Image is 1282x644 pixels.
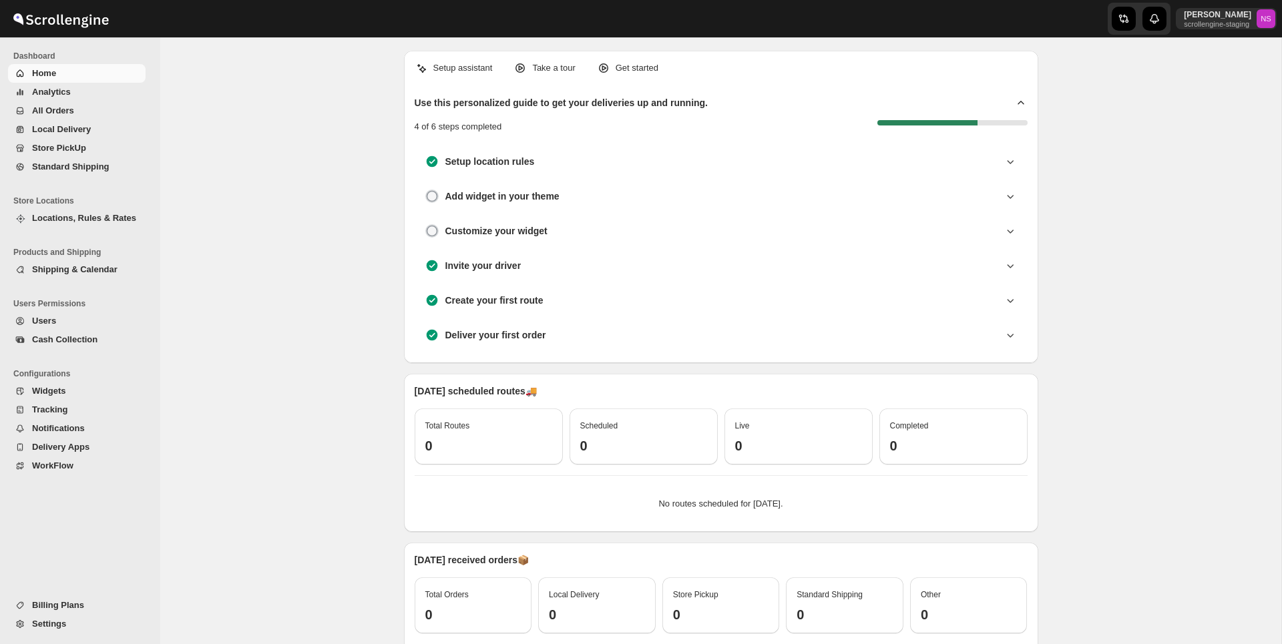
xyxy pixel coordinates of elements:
[8,64,146,83] button: Home
[32,404,67,414] span: Tracking
[8,330,146,349] button: Cash Collection
[445,294,544,307] h3: Create your first route
[580,438,707,454] h3: 0
[32,442,89,452] span: Delivery Apps
[8,400,146,419] button: Tracking
[32,386,65,396] span: Widgets
[32,124,91,134] span: Local Delivery
[549,590,599,599] span: Local Delivery
[797,590,863,599] span: Standard Shipping
[673,590,718,599] span: Store Pickup
[616,61,658,75] p: Get started
[32,68,56,78] span: Home
[8,615,146,633] button: Settings
[673,607,769,623] h3: 0
[8,101,146,120] button: All Orders
[8,382,146,400] button: Widgets
[445,224,548,238] h3: Customize your widget
[1184,20,1251,28] p: scrollengine-staging
[921,607,1017,623] h3: 0
[8,438,146,456] button: Delivery Apps
[32,264,118,274] span: Shipping & Calendar
[425,590,469,599] span: Total Orders
[445,259,521,272] h3: Invite your driver
[8,419,146,438] button: Notifications
[549,607,645,623] h3: 0
[8,456,146,475] button: WorkFlow
[797,607,893,623] h3: 0
[13,368,151,379] span: Configurations
[8,83,146,101] button: Analytics
[415,120,502,133] p: 4 of 6 steps completed
[32,619,66,629] span: Settings
[425,497,1017,511] p: No routes scheduled for [DATE].
[32,334,97,344] span: Cash Collection
[32,162,110,172] span: Standard Shipping
[1261,15,1271,23] text: NS
[1184,9,1251,20] p: [PERSON_NAME]
[8,312,146,330] button: Users
[425,438,552,454] h3: 0
[890,421,929,430] span: Completed
[13,196,151,206] span: Store Locations
[735,438,862,454] h3: 0
[445,328,546,342] h3: Deliver your first order
[13,298,151,309] span: Users Permissions
[32,423,85,433] span: Notifications
[32,213,136,223] span: Locations, Rules & Rates
[415,553,1028,567] p: [DATE] received orders 📦
[415,96,708,109] h2: Use this personalized guide to get your deliveries up and running.
[32,87,71,97] span: Analytics
[32,143,86,153] span: Store PickUp
[445,190,560,203] h3: Add widget in your theme
[445,155,535,168] h3: Setup location rules
[13,247,151,258] span: Products and Shipping
[433,61,493,75] p: Setup assistant
[580,421,618,430] span: Scheduled
[8,260,146,279] button: Shipping & Calendar
[425,607,521,623] h3: 0
[425,421,470,430] span: Total Routes
[415,384,1028,398] p: [DATE] scheduled routes 🚚
[8,209,146,228] button: Locations, Rules & Rates
[8,596,146,615] button: Billing Plans
[1257,9,1275,28] span: Nawneet Sharma
[32,600,84,610] span: Billing Plans
[735,421,750,430] span: Live
[921,590,941,599] span: Other
[32,105,74,115] span: All Orders
[32,316,56,326] span: Users
[32,460,73,470] span: WorkFlow
[890,438,1017,454] h3: 0
[1176,8,1277,29] button: User menu
[11,2,111,35] img: ScrollEngine
[13,51,151,61] span: Dashboard
[532,61,575,75] p: Take a tour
